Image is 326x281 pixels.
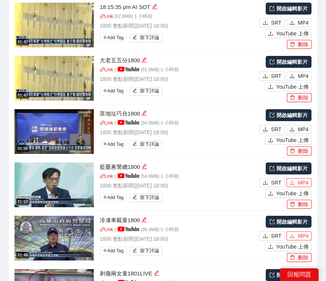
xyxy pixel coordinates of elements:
span: download [290,127,295,133]
span: edit [141,217,147,222]
p: 1800 整點新聞 ( [DATE] 18:00 ) [100,75,258,83]
span: download [263,127,268,133]
div: 刺傷兩女童1801LIVE [100,269,258,278]
span: download [263,73,268,79]
span: link [100,174,105,179]
button: uploadYouTube 上傳 [265,136,311,145]
a: 開啟編輯影片 [266,56,311,68]
span: SRT [271,232,281,240]
img: yt_logo_rgb_light.a676ea31.png [118,120,139,125]
span: YouTube 上傳 [276,29,309,38]
span: export [269,6,275,11]
span: MP4 [298,125,309,133]
span: download [263,180,268,186]
img: 641652cd-47e7-4f7f-8662-c619aabb4007.jpg [15,56,94,101]
span: upload [268,31,273,37]
span: export [269,113,275,118]
div: 編輯 [141,56,147,65]
span: link [100,227,105,232]
span: SRT [271,19,281,27]
span: plus [103,142,107,146]
span: link [100,14,105,19]
span: YouTube 上傳 [276,83,309,91]
button: downloadMP4 [287,72,311,80]
button: delete刪除 [287,253,311,262]
span: MP4 [298,179,309,187]
p: | | 54.6 MB | 1 小時前 [100,173,258,180]
button: downloadMP4 [287,125,311,134]
span: link [100,67,105,72]
img: de20226b-7d2c-44a1-8009-ccfda3a01df3.jpg [15,216,94,261]
span: SRT [271,72,281,80]
span: edit [132,195,137,201]
p: 1800 整點新聞 ( [DATE] 18:00 ) [100,235,258,243]
span: delete [290,42,295,48]
span: edit [132,88,137,94]
p: | | 52.8 MB | 1 小時前 [100,66,258,74]
span: MP4 [298,19,309,27]
a: 開啟編輯影片 [266,269,311,281]
div: 眾地址巧合1800 [100,109,258,118]
button: delete刪除 [287,146,311,155]
button: delete刪除 [287,40,311,49]
span: Add Tag [100,87,127,95]
span: download [290,20,295,26]
div: 編輯 [154,269,159,278]
span: export [269,219,275,224]
span: Add Tag [100,140,127,148]
span: export [269,166,275,171]
span: plus [103,88,107,93]
a: linkLink [100,174,113,179]
button: downloadMP4 [287,18,311,27]
span: MP4 [298,232,309,240]
p: 1800 整點新聞 ( [DATE] 18:00 ) [100,128,258,136]
button: edit留下評論 [130,140,163,149]
div: 冷凍車載童1800 [100,216,258,225]
a: 開啟編輯影片 [266,216,311,228]
span: YouTube 上傳 [276,243,309,251]
span: edit [132,35,137,41]
span: delete [290,255,295,261]
div: 01:47 [16,92,29,98]
a: linkLink [100,120,113,126]
span: link [100,120,105,125]
span: SRT [271,125,281,133]
a: linkLink [100,67,113,72]
span: upload [268,244,273,250]
button: uploadYouTube 上傳 [265,82,311,91]
span: edit [154,270,159,276]
span: upload [268,84,273,90]
span: delete [290,202,295,208]
div: 回報問題 [280,268,319,281]
p: 1800 整點新聞 ( [DATE] 18:00 ) [100,22,258,30]
span: export [269,59,275,64]
img: yt_logo_rgb_light.a676ea31.png [118,173,139,178]
span: plus [103,195,107,199]
span: export [269,272,275,278]
button: downloadMP4 [287,178,311,187]
span: edit [141,110,147,116]
span: edit [152,4,157,9]
div: 編輯 [152,3,157,12]
button: delete刪除 [287,200,311,209]
button: downloadSRT [259,18,285,27]
span: Add Tag [100,193,127,202]
span: download [263,233,268,239]
span: upload [268,138,273,143]
p: | | 34.0 MB | 1 小時前 [100,120,258,127]
span: download [290,73,295,79]
button: edit留下評論 [130,87,163,95]
span: YouTube 上傳 [276,189,309,198]
span: download [290,233,295,239]
img: 5cd7c1ce-7a6e-448a-8a0d-67828d4cf258.jpg [15,3,94,47]
span: Add Tag [100,247,127,255]
button: uploadYouTube 上傳 [265,189,311,198]
div: 01:47 [16,39,29,45]
button: edit留下評論 [130,247,163,255]
button: downloadSRT [259,178,285,187]
span: edit [141,57,147,63]
a: 開啟編輯影片 [266,3,311,15]
div: 編輯 [141,162,147,171]
button: downloadSRT [259,231,285,240]
span: plus [103,248,107,253]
